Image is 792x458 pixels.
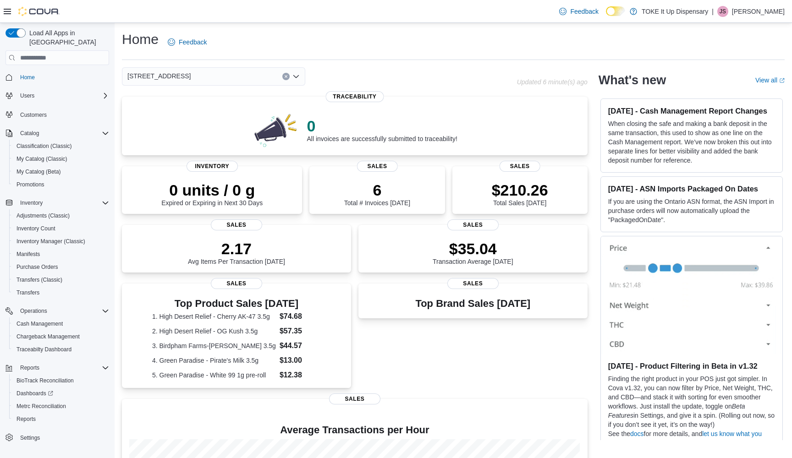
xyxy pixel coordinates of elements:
[16,390,53,397] span: Dashboards
[433,240,513,258] p: $35.04
[16,155,67,163] span: My Catalog (Classic)
[16,71,109,83] span: Home
[20,199,43,207] span: Inventory
[179,38,207,47] span: Feedback
[9,209,113,222] button: Adjustments (Classic)
[16,142,72,150] span: Classification (Classic)
[13,318,66,329] a: Cash Management
[16,181,44,188] span: Promotions
[755,76,785,84] a: View allExternal link
[152,371,276,380] dt: 5. Green Paradise - White 99 1g pre-roll
[344,181,410,207] div: Total # Invoices [DATE]
[9,165,113,178] button: My Catalog (Beta)
[2,361,113,374] button: Reports
[280,370,321,381] dd: $12.38
[292,73,300,80] button: Open list of options
[13,401,70,412] a: Metrc Reconciliation
[13,153,109,164] span: My Catalog (Classic)
[16,212,70,219] span: Adjustments (Classic)
[13,179,48,190] a: Promotions
[9,153,113,165] button: My Catalog (Classic)
[492,181,548,207] div: Total Sales [DATE]
[13,388,57,399] a: Dashboards
[188,240,285,265] div: Avg Items Per Transaction [DATE]
[732,6,785,17] p: [PERSON_NAME]
[16,346,71,353] span: Traceabilty Dashboard
[779,78,785,83] svg: External link
[608,361,775,371] h3: [DATE] - Product Filtering in Beta in v1.32
[13,153,71,164] a: My Catalog (Classic)
[127,71,191,82] span: [STREET_ADDRESS]
[13,344,109,355] span: Traceabilty Dashboard
[20,130,39,137] span: Catalog
[16,197,46,208] button: Inventory
[608,374,775,429] p: Finding the right product in your POS just got simpler. In Cova v1.32, you can now filter by Pric...
[161,181,263,199] p: 0 units / 0 g
[16,377,74,384] span: BioTrack Reconciliation
[16,168,61,175] span: My Catalog (Beta)
[16,432,109,443] span: Settings
[20,364,39,371] span: Reports
[608,429,775,447] p: See the for more details, and after you’ve given it a try.
[9,343,113,356] button: Traceabilty Dashboard
[712,6,714,17] p: |
[13,223,59,234] a: Inventory Count
[16,403,66,410] span: Metrc Reconciliation
[500,161,540,172] span: Sales
[606,6,625,16] input: Dark Mode
[20,307,47,315] span: Operations
[16,128,109,139] span: Catalog
[13,166,65,177] a: My Catalog (Beta)
[20,111,47,119] span: Customers
[570,7,598,16] span: Feedback
[16,362,109,373] span: Reports
[13,344,75,355] a: Traceabilty Dashboard
[152,341,276,350] dt: 3. Birdpham Farms-[PERSON_NAME] 3.5g
[122,30,159,49] h1: Home
[16,90,38,101] button: Users
[608,403,745,419] em: Beta Features
[13,287,43,298] a: Transfers
[16,238,85,245] span: Inventory Manager (Classic)
[9,273,113,286] button: Transfers (Classic)
[517,78,588,86] p: Updated 6 minute(s) ago
[16,263,58,271] span: Purchase Orders
[13,331,83,342] a: Chargeback Management
[16,305,51,316] button: Operations
[152,356,276,365] dt: 4. Green Paradise - Pirate's Milk 3.5g
[13,236,89,247] a: Inventory Manager (Classic)
[13,249,44,260] a: Manifests
[2,89,113,102] button: Users
[13,287,109,298] span: Transfers
[13,414,109,425] span: Reports
[16,72,38,83] a: Home
[187,161,238,172] span: Inventory
[13,223,109,234] span: Inventory Count
[16,251,40,258] span: Manifests
[447,219,499,230] span: Sales
[630,430,644,437] a: docs
[9,261,113,273] button: Purchase Orders
[9,374,113,387] button: BioTrack Reconciliation
[9,387,113,400] a: Dashboards
[608,184,775,193] h3: [DATE] - ASN Imports Packaged On Dates
[447,278,499,289] span: Sales
[9,178,113,191] button: Promotions
[252,111,300,148] img: 0
[18,7,60,16] img: Cova
[2,431,113,444] button: Settings
[161,181,263,207] div: Expired or Expiring in Next 30 Days
[717,6,728,17] div: Jeremy Sawicki
[164,33,210,51] a: Feedback
[13,375,109,386] span: BioTrack Reconciliation
[16,128,43,139] button: Catalog
[13,166,109,177] span: My Catalog (Beta)
[280,326,321,337] dd: $57.35
[720,6,726,17] span: JS
[13,249,109,260] span: Manifests
[325,91,384,102] span: Traceability
[13,262,62,273] a: Purchase Orders
[152,327,276,336] dt: 2. High Desert Relief - OG Kush 3.5g
[152,298,321,309] h3: Top Product Sales [DATE]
